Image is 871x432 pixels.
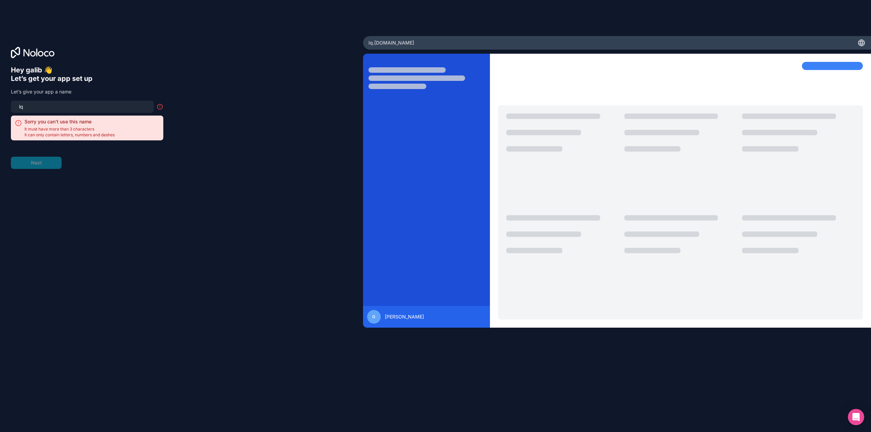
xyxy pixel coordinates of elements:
div: Open Intercom Messenger [848,409,864,425]
span: It can only contain letters, numbers and dashes [24,132,115,138]
input: my-team [15,102,150,111]
span: [PERSON_NAME] [385,313,424,320]
h6: Let’s get your app set up [11,74,163,83]
h2: Sorry you can't use this name [24,118,115,125]
p: Let’s give your app a name [11,88,163,95]
span: lq .[DOMAIN_NAME] [368,39,414,46]
h6: Hey galib 👋 [11,66,163,74]
span: g [372,314,375,319]
span: It must have more than 3 characters [24,126,115,132]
